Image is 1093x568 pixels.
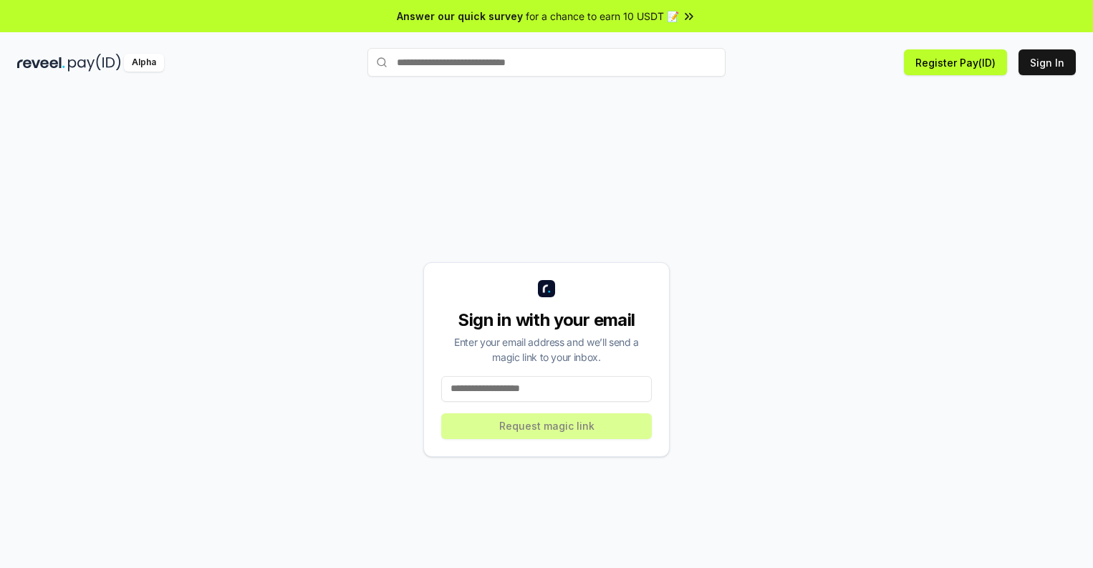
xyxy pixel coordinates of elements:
div: Alpha [124,54,164,72]
div: Sign in with your email [441,309,652,332]
button: Register Pay(ID) [904,49,1007,75]
button: Sign In [1019,49,1076,75]
img: reveel_dark [17,54,65,72]
span: for a chance to earn 10 USDT 📝 [526,9,679,24]
span: Answer our quick survey [397,9,523,24]
img: logo_small [538,280,555,297]
img: pay_id [68,54,121,72]
div: Enter your email address and we’ll send a magic link to your inbox. [441,334,652,365]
